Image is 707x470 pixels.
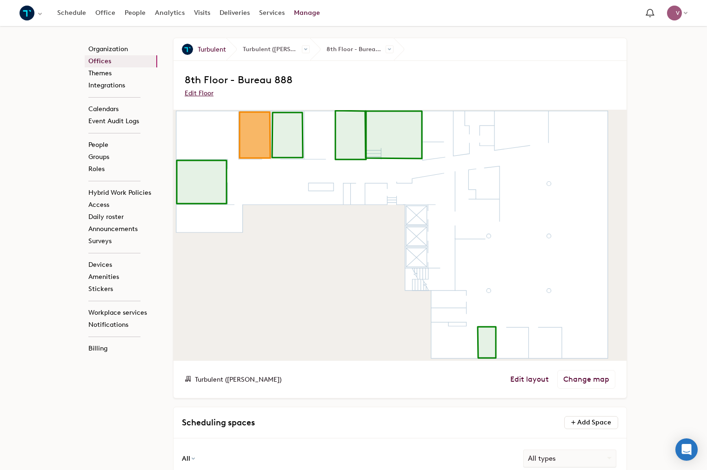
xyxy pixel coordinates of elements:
span: Add Space [577,418,611,426]
a: Manage [289,5,325,21]
h3: Scheduling spaces [182,416,409,430]
a: Analytics [150,5,189,21]
a: Schedule [53,5,91,21]
a: Office [91,5,120,21]
a: Calendars [85,103,157,115]
a: Organization [85,43,157,55]
a: Roles [85,163,157,175]
span: Turbulent ([PERSON_NAME]) [226,38,310,60]
span: Turbulent [198,45,226,54]
span: Turbulent ([PERSON_NAME]) [195,376,281,384]
a: People [85,139,157,151]
button: Select an organization - Turbulent currently selected [15,3,48,24]
div: Open Intercom Messenger [675,438,698,461]
a: Themes [85,67,157,79]
a: Billing [85,343,157,355]
a: Announcements [85,223,157,235]
a: Amenities [85,271,157,283]
div: Sebastien Verardo [667,6,682,20]
button: SV [662,3,692,23]
a: Integrations [85,79,157,92]
a: Surveys [85,235,157,247]
a: Edit layout [510,375,549,384]
a: Access [85,199,157,211]
a: Groups [85,151,157,163]
a: Visits [189,5,215,21]
a: Offices [85,55,157,67]
a: Event Audit Logs [85,115,157,127]
div: SV [667,6,682,20]
a: Notifications [85,319,157,331]
a: Deliveries [215,5,254,21]
a: Hybrid Work Policies [85,187,157,199]
a: Change map [557,370,615,389]
span: 8th Floor - Bureau 888 [185,73,293,86]
span: 8th Floor - Bureau 888 [310,38,394,60]
span: All [182,456,190,462]
button: Add Space [564,416,618,429]
a: Workplace services [85,307,157,319]
a: Edit Floor [185,89,213,97]
img: Turbulent [182,44,193,55]
a: People [120,5,150,21]
a: Turbulent Turbulent [173,38,226,60]
a: Daily roster [85,211,157,223]
a: Devices [85,259,157,271]
span: Notification bell navigates to notifications page [644,7,656,20]
a: Notification bell navigates to notifications page [641,5,659,22]
a: Stickers [85,283,157,295]
a: Services [254,5,289,21]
